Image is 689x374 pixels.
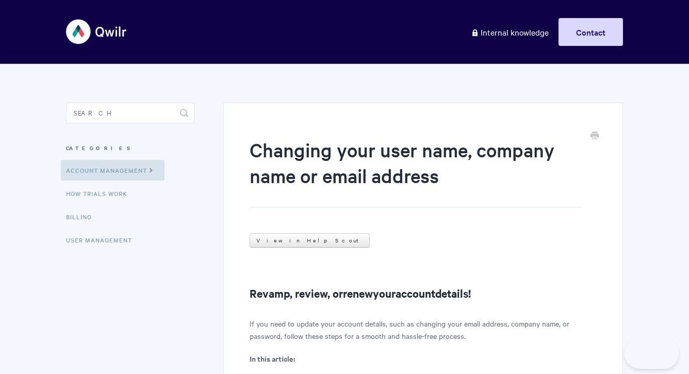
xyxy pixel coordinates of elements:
[66,206,100,227] a: Billing
[66,103,194,123] input: Search
[66,139,194,157] h3: Categories
[625,338,679,369] iframe: Toggle Customer Support
[463,18,556,46] a: Internal knowledge
[250,233,370,248] a: View in Help Scout
[250,286,343,300] b: Revamp, review, or
[250,137,581,207] h1: Changing your user name, company name or email address
[250,353,295,364] b: In this article:
[66,230,140,250] a: User Management
[66,12,127,51] img: Qwilr Help Center
[435,286,471,300] b: details!
[250,317,597,342] p: If you need to update your account details, such as changing your email address, company name, or...
[250,285,597,301] h2: renew account
[66,183,135,204] a: How Trials Work
[373,286,396,300] b: your
[61,160,165,181] a: Account Management
[559,18,623,46] a: Contact
[590,131,599,142] a: Print this Article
